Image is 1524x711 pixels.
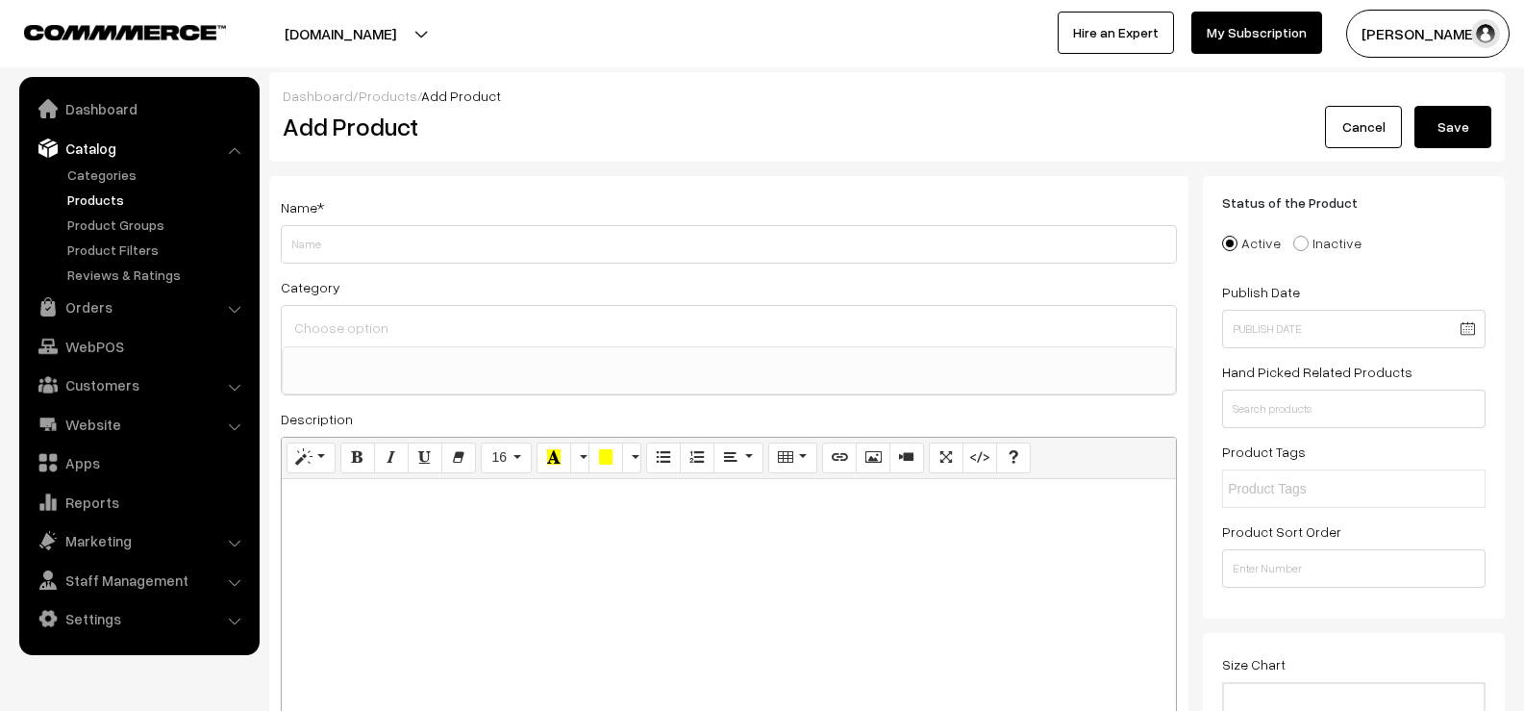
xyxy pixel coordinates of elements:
[622,443,641,473] button: More Color
[481,443,532,473] button: Font Size
[1228,479,1396,499] input: Product Tags
[996,443,1031,473] button: Help
[24,485,253,520] a: Reports
[283,88,353,104] a: Dashboard
[1222,282,1300,302] label: Publish Date
[340,443,375,473] button: Bold (CTRL+B)
[1222,362,1412,382] label: Hand Picked Related Products
[24,563,253,597] a: Staff Management
[281,197,324,217] label: Name
[1222,310,1486,348] input: Publish Date
[289,314,1168,342] input: Choose option
[62,190,253,210] a: Products
[24,407,253,442] a: Website
[646,443,681,473] button: Unordered list (CTRL+SHIFT+NUM7)
[24,445,253,480] a: Apps
[359,88,417,104] a: Products
[62,265,253,285] a: Reviews & Ratings
[929,443,963,473] button: Full Screen
[217,10,463,58] button: [DOMAIN_NAME]
[537,443,571,473] button: Recent Color
[374,443,409,473] button: Italic (CTRL+I)
[713,443,762,473] button: Paragraph
[24,523,253,558] a: Marketing
[1222,194,1381,211] span: Status of the Product
[1325,106,1402,148] a: Cancel
[1346,10,1510,58] button: [PERSON_NAME]
[588,443,623,473] button: Background Color
[962,443,997,473] button: Code View
[62,165,253,185] a: Categories
[24,368,253,402] a: Customers
[421,88,501,104] span: Add Product
[1222,390,1486,428] input: Search products
[281,277,340,297] label: Category
[491,449,507,465] span: 16
[856,443,890,473] button: Picture
[1471,19,1500,48] img: user
[62,240,253,260] a: Product Filters
[441,443,476,473] button: Remove Font Style (CTRL+\)
[680,443,714,473] button: Ordered list (CTRL+SHIFT+NUM8)
[822,443,857,473] button: Link (CTRL+K)
[62,215,253,235] a: Product Groups
[24,25,226,39] img: COMMMERCE
[24,290,253,324] a: Orders
[1222,654,1286,674] label: Size Chart
[24,19,192,42] a: COMMMERCE
[408,443,442,473] button: Underline (CTRL+U)
[283,112,1182,141] h2: Add Product
[889,443,924,473] button: Video
[1222,521,1341,542] label: Product Sort Order
[24,131,253,165] a: Catalog
[570,443,589,473] button: More Color
[1293,233,1362,253] label: Inactive
[24,91,253,126] a: Dashboard
[1222,233,1281,253] label: Active
[768,443,817,473] button: Table
[1191,12,1322,54] a: My Subscription
[287,443,336,473] button: Style
[1058,12,1174,54] a: Hire an Expert
[283,86,1491,106] div: / /
[1414,106,1491,148] button: Save
[24,601,253,636] a: Settings
[1222,442,1306,462] label: Product Tags
[1222,549,1486,588] input: Enter Number
[281,225,1177,264] input: Name
[281,409,353,429] label: Description
[24,329,253,364] a: WebPOS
